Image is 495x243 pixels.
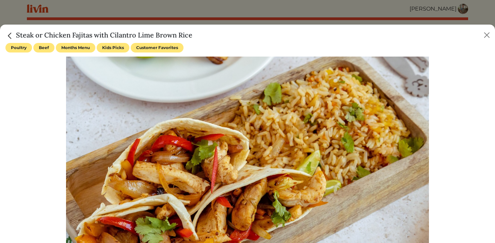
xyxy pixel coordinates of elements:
[56,43,95,52] span: Months Menu
[5,30,192,40] h5: Steak or Chicken Fajitas with Cilantro Lime Brown Rice
[97,43,129,52] span: Kids Picks
[33,43,54,52] span: Beef
[131,43,183,52] span: Customer Favorites
[481,30,492,41] button: Close
[5,31,14,40] img: back_caret-0738dc900bf9763b5e5a40894073b948e17d9601fd527fca9689b06ce300169f.svg
[5,43,32,52] span: Poultry
[5,31,16,39] a: Close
